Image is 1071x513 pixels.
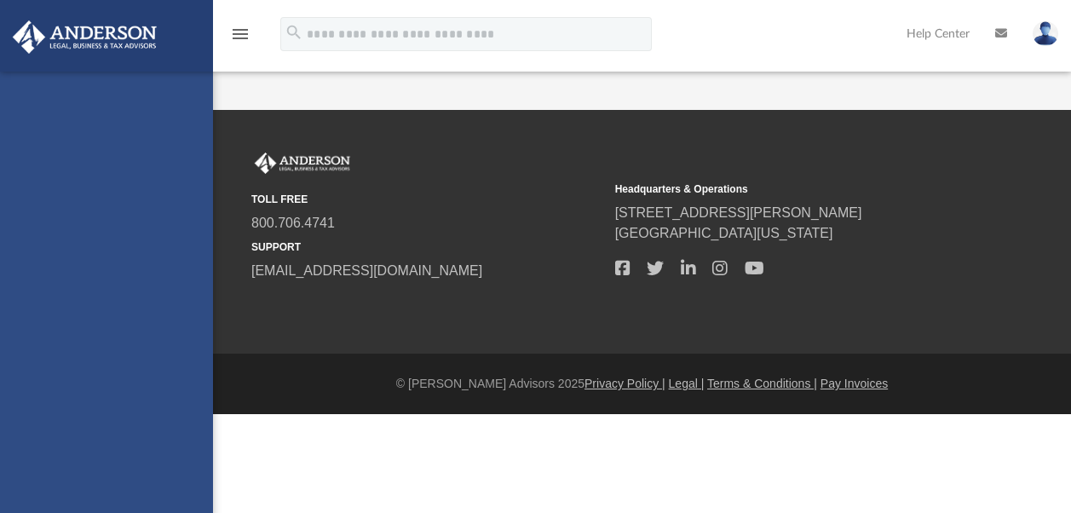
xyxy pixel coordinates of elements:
a: [GEOGRAPHIC_DATA][US_STATE] [615,226,833,240]
i: menu [230,24,250,44]
i: search [285,23,303,42]
a: Privacy Policy | [584,377,665,390]
small: Headquarters & Operations [615,182,967,197]
div: © [PERSON_NAME] Advisors 2025 [213,375,1071,393]
a: menu [230,32,250,44]
small: TOLL FREE [251,192,603,207]
img: Anderson Advisors Platinum Portal [251,153,354,175]
small: SUPPORT [251,239,603,255]
a: Terms & Conditions | [707,377,817,390]
a: Legal | [669,377,705,390]
a: 800.706.4741 [251,216,335,230]
a: [STREET_ADDRESS][PERSON_NAME] [615,205,862,220]
img: User Pic [1033,21,1058,46]
a: Pay Invoices [821,377,888,390]
img: Anderson Advisors Platinum Portal [8,20,162,54]
a: [EMAIL_ADDRESS][DOMAIN_NAME] [251,263,482,278]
